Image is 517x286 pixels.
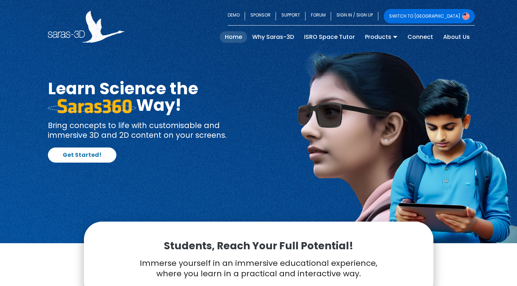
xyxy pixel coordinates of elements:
a: Connect [402,31,438,43]
img: Switch to USA [462,13,469,20]
a: FORUM [306,9,331,23]
h1: Learn Science the Way! [48,80,253,113]
img: Saras 3D [48,11,125,43]
a: SUPPORT [276,9,306,23]
a: SIGN IN / SIGN UP [331,9,378,23]
a: Get Started! [48,147,116,163]
a: DEMO [228,9,245,23]
a: ISRO Space Tutor [299,31,360,43]
a: Products [360,31,402,43]
a: SWITCH TO [GEOGRAPHIC_DATA] [384,9,475,23]
a: Why Saras-3D [247,31,299,43]
p: Students, Reach Your Full Potential! [102,240,415,253]
a: Home [220,31,247,43]
a: SPONSOR [245,9,276,23]
p: Immerse yourself in an immersive educational experience, where you learn in a practical and inter... [102,258,415,279]
p: Bring concepts to life with customisable and immersive 3D and 2D content on your screens. [48,121,253,140]
a: About Us [438,31,475,43]
img: saras 360 [48,99,136,113]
